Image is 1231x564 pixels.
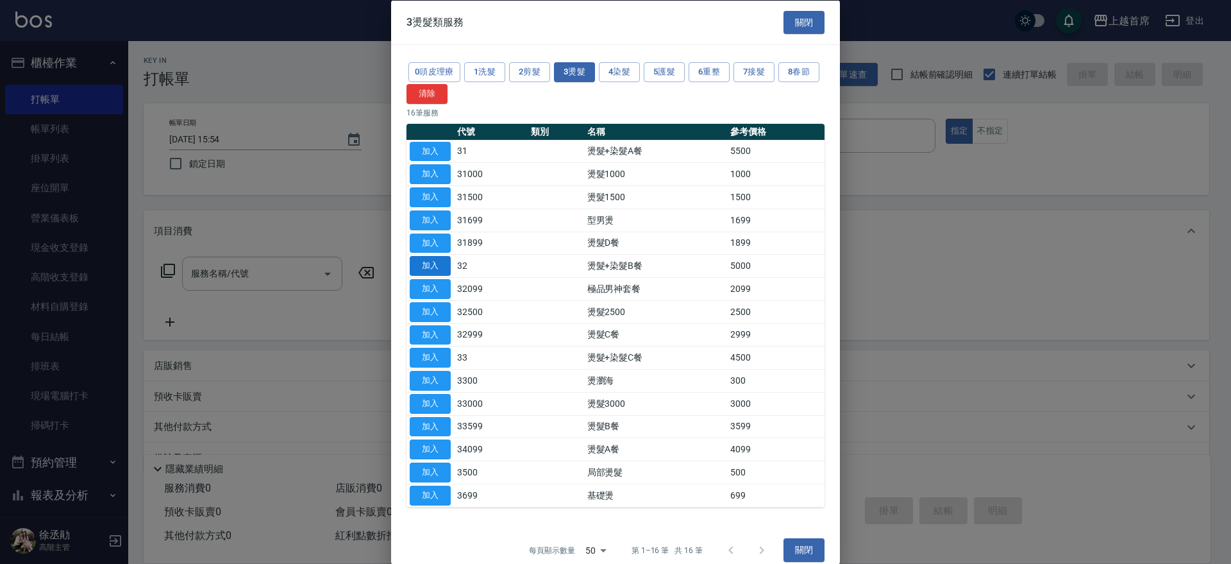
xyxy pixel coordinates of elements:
td: 33 [454,346,528,369]
td: 2500 [727,300,825,323]
td: 型男燙 [584,209,727,232]
button: 加入 [410,325,451,345]
button: 加入 [410,485,451,505]
button: 清除 [406,83,448,103]
td: 32500 [454,300,528,323]
td: 2099 [727,277,825,300]
button: 加入 [410,463,451,483]
td: 34099 [454,438,528,461]
button: 0頭皮理療 [408,62,460,82]
button: 加入 [410,348,451,368]
td: 31500 [454,185,528,209]
td: 燙髮+染髮A餐 [584,140,727,163]
td: 燙髮+染髮C餐 [584,346,727,369]
td: 燙髮C餐 [584,323,727,346]
td: 500 [727,461,825,484]
button: 加入 [410,210,451,230]
button: 8春節 [778,62,819,82]
td: 基礎燙 [584,484,727,507]
button: 5護髮 [644,62,685,82]
button: 加入 [410,233,451,253]
td: 3599 [727,415,825,438]
td: 1500 [727,185,825,209]
td: 2999 [727,323,825,346]
button: 7接髮 [733,62,775,82]
button: 加入 [410,416,451,436]
p: 第 1–16 筆 共 16 筆 [632,544,703,556]
button: 加入 [410,256,451,276]
td: 燙髮1500 [584,185,727,209]
td: 31899 [454,232,528,255]
td: 5500 [727,140,825,163]
th: 名稱 [584,123,727,140]
td: 5000 [727,254,825,277]
td: 燙髮3000 [584,392,727,415]
button: 3燙髮 [554,62,595,82]
td: 699 [727,484,825,507]
td: 燙髮1000 [584,162,727,185]
button: 加入 [410,371,451,391]
td: 燙髮D餐 [584,232,727,255]
button: 加入 [410,302,451,321]
button: 6重整 [689,62,730,82]
td: 3699 [454,484,528,507]
td: 33599 [454,415,528,438]
td: 300 [727,369,825,392]
td: 燙髮+染髮B餐 [584,254,727,277]
th: 代號 [454,123,528,140]
button: 2剪髮 [509,62,550,82]
button: 加入 [410,279,451,299]
td: 33000 [454,392,528,415]
td: 31 [454,140,528,163]
button: 4染髮 [599,62,640,82]
td: 燙髮B餐 [584,415,727,438]
td: 1899 [727,232,825,255]
button: 加入 [410,440,451,459]
td: 32099 [454,277,528,300]
td: 31000 [454,162,528,185]
td: 32999 [454,323,528,346]
button: 加入 [410,141,451,161]
button: 1洗髮 [464,62,505,82]
td: 32 [454,254,528,277]
td: 局部燙髮 [584,461,727,484]
span: 3燙髮類服務 [406,15,464,28]
button: 加入 [410,393,451,413]
td: 4099 [727,438,825,461]
td: 1699 [727,209,825,232]
td: 3000 [727,392,825,415]
button: 加入 [410,164,451,184]
td: 燙瀏海 [584,369,727,392]
td: 燙髮2500 [584,300,727,323]
td: 31699 [454,209,528,232]
button: 加入 [410,187,451,207]
th: 參考價格 [727,123,825,140]
button: 關閉 [783,10,825,34]
td: 1000 [727,162,825,185]
td: 極品男神套餐 [584,277,727,300]
td: 4500 [727,346,825,369]
p: 16 筆服務 [406,107,825,118]
td: 3300 [454,369,528,392]
td: 燙髮A餐 [584,438,727,461]
td: 3500 [454,461,528,484]
th: 類別 [528,123,584,140]
p: 每頁顯示數量 [529,544,575,556]
button: 關閉 [783,538,825,562]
